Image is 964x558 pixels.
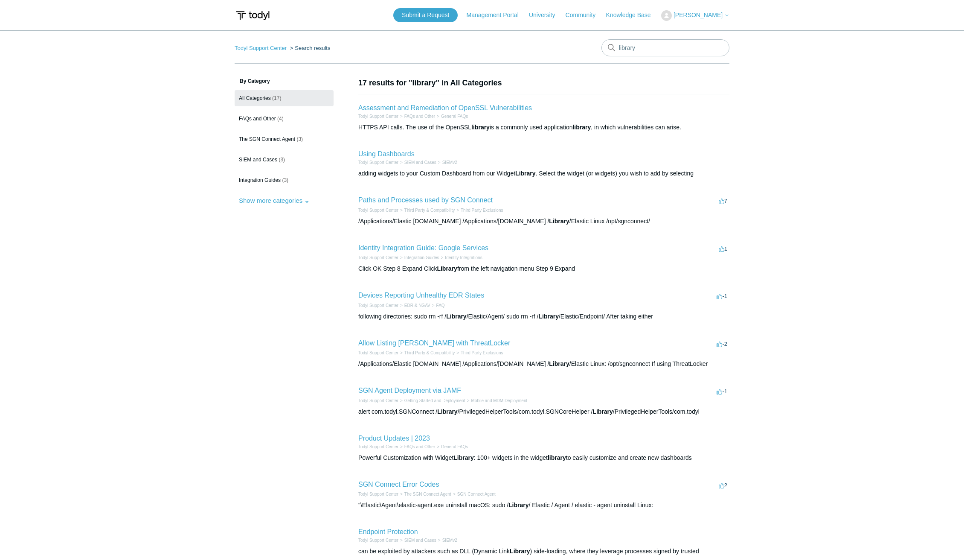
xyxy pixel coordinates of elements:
[358,537,398,543] li: Todyl Support Center
[471,124,490,131] em: library
[572,124,591,131] em: library
[358,292,484,299] a: Devices Reporting Unhealthy EDR States
[235,152,334,168] a: SIEM and Cases (3)
[358,160,398,165] a: Todyl Support Center
[404,114,435,119] a: FAQs and Other
[358,407,729,416] div: alert com.todyl.SGNConnect / /PrivilegedHelperTools/com.todyl.SGNCoreHelper / /PrivilegedHelperTo...
[457,492,496,497] a: SGN Connect Agent
[436,159,457,166] li: SIEMv2
[398,254,439,261] li: Integration Guides
[358,481,439,488] a: SGN Connect Error Codes
[549,360,569,367] em: Library
[398,444,435,450] li: FAQs and Other
[398,491,451,497] li: The SGN Connect Agent
[358,444,398,449] a: Todyl Support Center
[279,157,285,163] span: (3)
[465,397,528,404] li: Mobile and MDM Deployment
[235,45,288,51] li: Todyl Support Center
[358,444,398,450] li: Todyl Support Center
[445,255,482,260] a: Identity Integrations
[515,170,535,177] em: Library
[717,293,727,299] span: -1
[358,217,729,226] div: /Applications/Elastic [DOMAIN_NAME] /Applications/[DOMAIN_NAME] / /Elastic Linux /opt/sgnconnect/
[404,208,455,213] a: Third Party & Compatibility
[508,502,528,508] em: Library
[358,350,398,356] li: Todyl Support Center
[235,111,334,127] a: FAQs and Other (4)
[358,303,398,308] a: Todyl Support Center
[358,491,398,497] li: Todyl Support Center
[446,313,466,320] em: Library
[717,388,727,394] span: -1
[404,160,436,165] a: SIEM and Cases
[358,196,493,204] a: Paths and Processes used by SGN Connect
[358,547,729,556] div: can be exploited by attackers such as DLL (Dynamic Link ) side-loading, where they leverage proce...
[239,177,281,183] span: Integration Guides
[453,454,473,461] em: Library
[398,537,436,543] li: SIEM and Cases
[539,313,559,320] em: Library
[358,264,729,273] div: Click OK Step 8 Expand Click from the left navigation menu Step 9 Expand
[451,491,496,497] li: SGN Connect Agent
[358,159,398,166] li: Todyl Support Center
[358,387,461,394] a: SGN Agent Deployment via JAMF
[437,265,457,272] em: Library
[661,10,729,21] button: [PERSON_NAME]
[282,177,288,183] span: (3)
[358,435,430,442] a: Product Updates | 2023
[235,8,271,23] img: Todyl Support Center Help Center home page
[439,254,482,261] li: Identity Integrations
[358,104,532,111] a: Assessment and Remediation of OpenSSL Vulnerabilities
[358,123,729,132] div: HTTPS API calls. The use of the OpenSSL is a commonly used application , in which vulnerabilities...
[471,398,528,403] a: Mobile and MDM Deployment
[717,341,727,347] span: -2
[548,454,566,461] em: library
[404,303,430,308] a: EDR & NGAV
[358,114,398,119] a: Todyl Support Center
[358,453,729,462] div: Powerful Customization with Widget : 100+ widgets in the widget to easily customize and create ne...
[461,208,503,213] a: Third Party Exclusions
[398,397,465,404] li: Getting Started and Deployment
[358,113,398,120] li: Todyl Support Center
[358,501,729,510] div: "\Elastic\Agent\elastic-agent.exe uninstall macOS: sudo / / Elastic / Agent / elastic - agent uni...
[404,538,436,543] a: SIEM and Cases
[549,218,569,225] em: Library
[288,45,331,51] li: Search results
[674,12,723,18] span: [PERSON_NAME]
[601,39,729,56] input: Search
[358,208,398,213] a: Todyl Support Center
[436,537,457,543] li: SIEMv2
[358,398,398,403] a: Todyl Support Center
[404,444,435,449] a: FAQs and Other
[235,131,334,147] a: The SGN Connect Agent (3)
[719,482,727,488] span: 2
[393,8,458,22] a: Submit a Request
[398,159,436,166] li: SIEM and Cases
[239,116,276,122] span: FAQs and Other
[358,244,488,251] a: Identity Integration Guide: Google Services
[235,172,334,188] a: Integration Guides (3)
[358,150,415,158] a: Using Dashboards
[436,303,445,308] a: FAQ
[235,193,314,208] button: Show more categories
[566,11,604,20] a: Community
[358,538,398,543] a: Todyl Support Center
[358,302,398,309] li: Todyl Support Center
[358,528,418,535] a: Endpoint Protection
[529,11,563,20] a: University
[510,548,530,555] em: Library
[442,160,457,165] a: SIEMv2
[358,207,398,213] li: Todyl Support Center
[358,397,398,404] li: Todyl Support Center
[358,359,729,368] div: /Applications/Elastic [DOMAIN_NAME] /Applications/[DOMAIN_NAME] / /Elastic Linux: /opt/sgnconnect...
[272,95,281,101] span: (17)
[358,169,729,178] div: adding widgets to your Custom Dashboard from our Widget . Select the widget (or widgets) you wish...
[441,114,468,119] a: General FAQs
[455,207,503,213] li: Third Party Exclusions
[404,351,455,355] a: Third Party & Compatibility
[435,113,468,120] li: General FAQs
[441,444,468,449] a: General FAQs
[430,302,445,309] li: FAQ
[398,113,435,120] li: FAQs and Other
[358,351,398,355] a: Todyl Support Center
